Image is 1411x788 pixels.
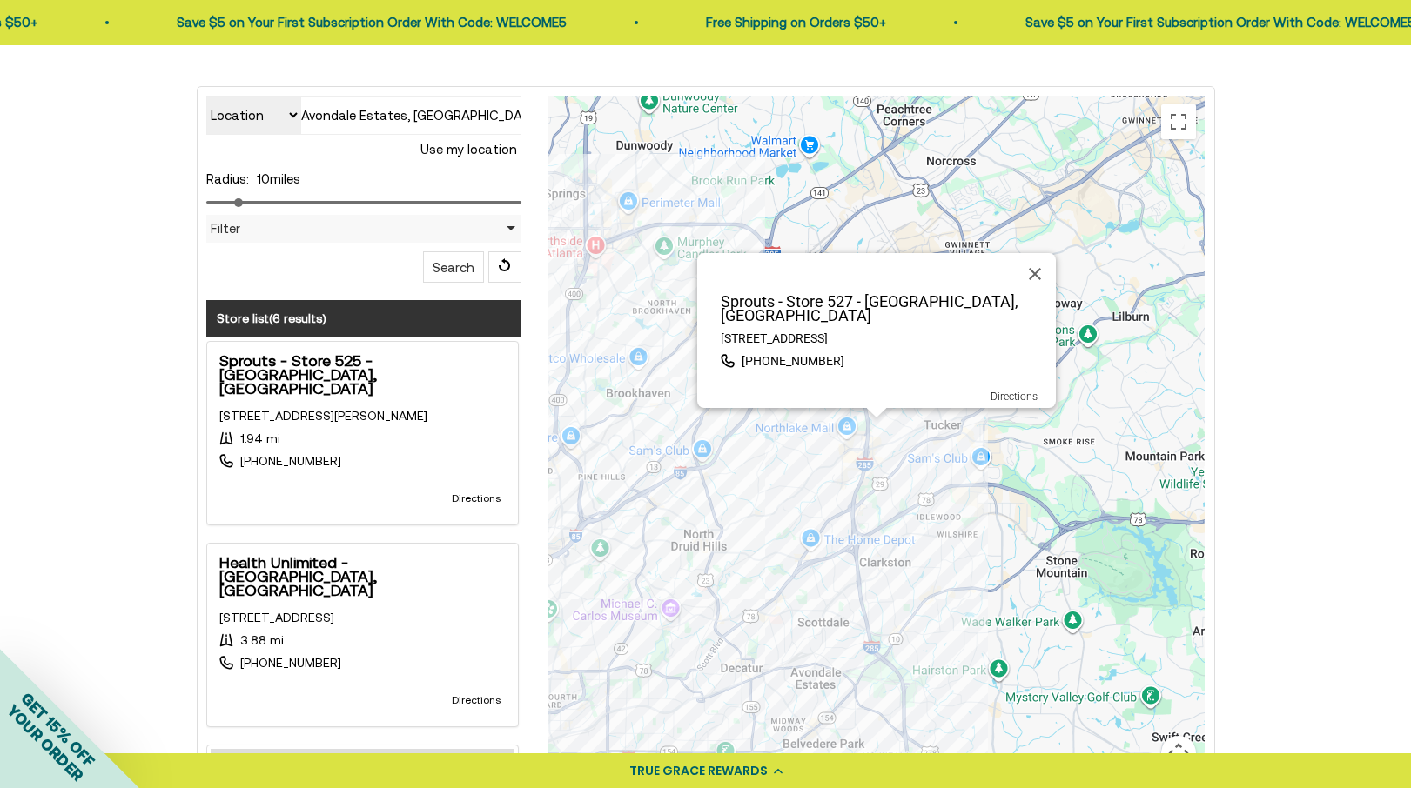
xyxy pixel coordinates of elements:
[300,96,521,135] input: Type to search our stores
[206,169,522,190] div: miles
[206,201,522,204] input: Radius
[985,385,1043,408] a: This link opens in a new tab.
[269,311,326,325] span: ( )
[447,485,506,512] a: This link opens in a new tab.
[17,689,98,770] span: GET 15% OFF
[708,295,1056,323] p: Sprouts - Store 527 - [GEOGRAPHIC_DATA], [GEOGRAPHIC_DATA]
[606,15,786,30] a: Free Shipping on Orders $50+
[219,611,334,624] a: This link opens in a new tab.
[219,354,506,396] strong: Sprouts - Store 525 - [GEOGRAPHIC_DATA], [GEOGRAPHIC_DATA]
[1014,253,1056,295] button: Close
[219,556,506,598] strong: Health Unlimited - [GEOGRAPHIC_DATA], [GEOGRAPHIC_DATA]
[447,687,506,714] a: This link opens in a new tab.
[423,251,484,283] button: Search
[1161,736,1196,771] button: Map camera controls
[272,311,280,325] span: 6
[77,12,467,33] p: Save $5 on Your First Subscription Order With Code: WELCOME5
[3,701,87,785] span: YOUR ORDER
[488,251,521,283] span: Reset
[257,171,270,186] span: 10
[219,431,506,445] div: 1.94 mi
[206,215,522,243] div: Filter
[206,300,522,337] h3: Store list
[721,331,1043,345] p: [STREET_ADDRESS]
[206,171,249,186] label: Radius:
[925,12,1315,33] p: Save $5 on Your First Subscription Order With Code: WELCOME5
[284,311,322,325] span: results
[219,633,506,647] div: 3.88 mi
[219,409,427,423] a: This link opens in a new tab.
[240,454,341,468] a: [PHONE_NUMBER]
[742,354,844,368] a: [PHONE_NUMBER]
[240,656,341,670] a: [PHONE_NUMBER]
[1161,104,1196,139] button: Toggle fullscreen view
[416,135,521,164] button: Use my location
[629,762,768,780] div: TRUE GRACE REWARDS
